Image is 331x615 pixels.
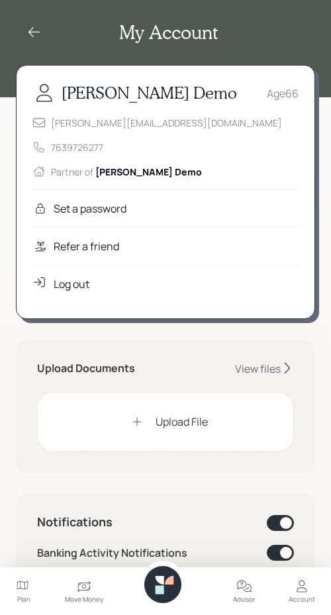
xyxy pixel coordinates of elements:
div: [PERSON_NAME][EMAIL_ADDRESS][DOMAIN_NAME] [51,116,282,130]
div: View files [235,361,281,376]
div: Banking Activity Notifications [37,545,187,561]
h2: My Account [119,21,218,44]
h4: Notifications [37,515,113,530]
div: Account [289,594,315,604]
div: Log out [54,276,89,292]
div: Upload File [156,414,208,430]
div: 7639726277 [51,140,103,154]
div: Move Money [65,594,103,604]
div: Age 66 [267,85,299,101]
div: Plan [17,594,30,604]
h3: [PERSON_NAME] Demo [62,83,237,103]
span: [PERSON_NAME] Demo [95,166,202,178]
div: Set a password [54,201,126,216]
div: Refer a friend [54,238,119,254]
div: Advisor [233,594,256,604]
div: Partner of [51,165,202,179]
h5: Upload Documents [37,362,135,375]
div: We'll let you know when important activity happens in your deposit accounts, such as when an ACH ... [37,566,294,608]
